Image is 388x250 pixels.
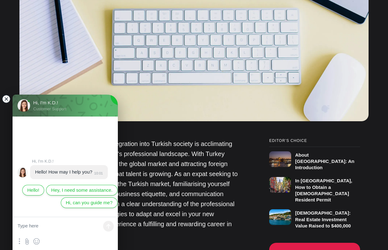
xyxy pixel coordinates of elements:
h3: In [GEOGRAPHIC_DATA], How to Obtain a [DEMOGRAPHIC_DATA] Resident Permit [295,178,352,202]
jdiv: Hello! How may I help you? [35,169,92,174]
h3: About [GEOGRAPHIC_DATA]: An Introduction [295,152,354,170]
h3: [DEMOGRAPHIC_DATA]: Real Estate Investment Value Raised to $400,000 [295,210,351,228]
p: A significant factor in expats' integration into Turkish society is acclimating to and thriving w... [28,139,238,239]
span: Hi, can you guide me? [66,199,113,206]
a: [DEMOGRAPHIC_DATA]: Real Estate Investment Value Raised to $400,000 [269,207,360,229]
jdiv: 10:01 [92,171,103,175]
jdiv: Hi, I'm K.D.! [32,159,113,164]
a: About [GEOGRAPHIC_DATA]: An Introduction [269,147,360,171]
jdiv: 26.09.25 10:01:25 [30,165,108,179]
span: Hello! [27,187,39,194]
a: In [GEOGRAPHIC_DATA], How to Obtain a [DEMOGRAPHIC_DATA] Resident Permit [269,174,360,203]
small: Editor’s Choice [269,139,360,143]
span: Hey, I need some assistance. [51,187,113,194]
jdiv: Hi, I'm K.D.! [18,167,28,177]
